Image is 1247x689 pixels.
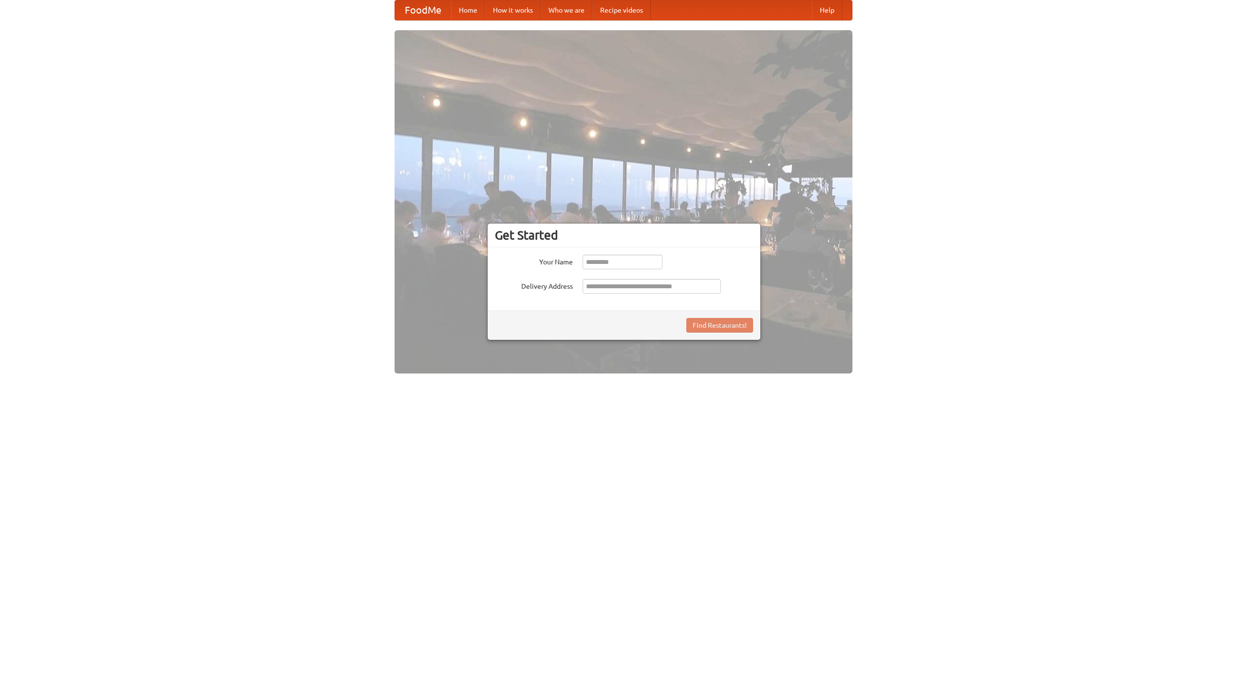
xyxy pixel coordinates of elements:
a: Help [812,0,842,20]
button: Find Restaurants! [686,318,753,333]
h3: Get Started [495,228,753,242]
a: Recipe videos [592,0,651,20]
a: Who we are [541,0,592,20]
label: Delivery Address [495,279,573,291]
a: Home [451,0,485,20]
a: FoodMe [395,0,451,20]
label: Your Name [495,255,573,267]
a: How it works [485,0,541,20]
